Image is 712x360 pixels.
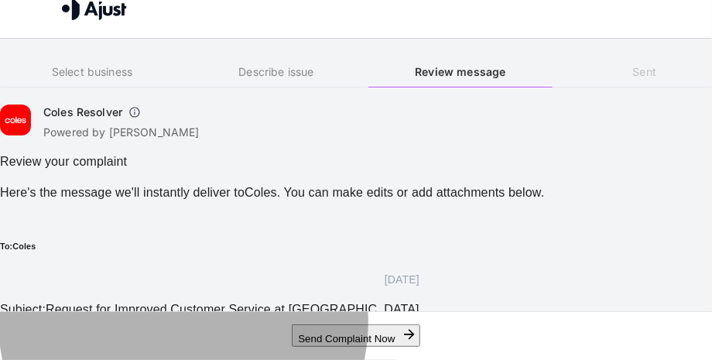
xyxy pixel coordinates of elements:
h6: Describe issue [184,63,368,81]
h6: Coles Resolver [43,105,122,120]
p: Powered by [PERSON_NAME] [43,125,200,140]
button: Send Complaint Now [292,324,419,347]
h6: Review message [368,63,553,81]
